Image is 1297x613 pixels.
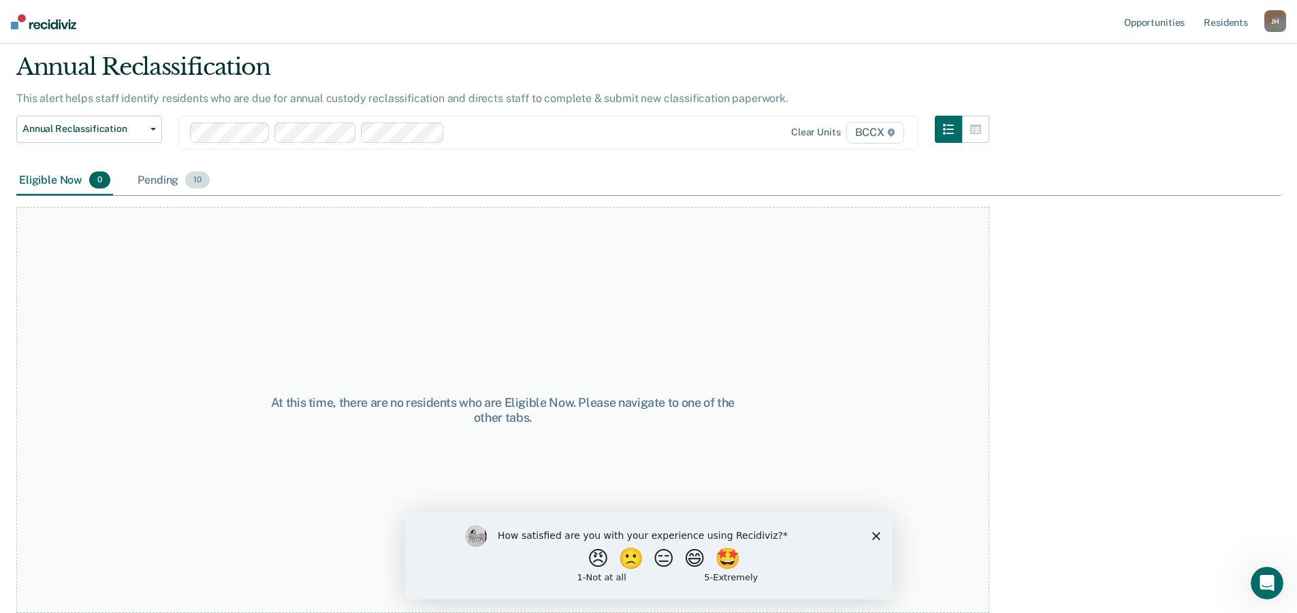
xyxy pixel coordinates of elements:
div: At this time, there are no residents who are Eligible Now. Please navigate to one of the other tabs. [260,395,746,425]
span: 10 [185,171,210,189]
span: 0 [89,171,110,189]
iframe: Intercom live chat [1251,567,1283,599]
span: Annual Reclassification [22,123,145,135]
div: Annual Reclassification [16,53,989,92]
div: Clear units [791,127,841,138]
button: JH [1264,10,1286,32]
div: Eligible Now0 [16,166,113,196]
div: Pending10 [135,166,212,196]
button: Annual Reclassification [16,116,162,143]
img: Recidiviz [11,14,76,29]
div: J H [1264,10,1286,32]
iframe: Survey by Kim from Recidiviz [405,512,893,599]
p: This alert helps staff identify residents who are due for annual custody reclassification and dir... [16,92,788,105]
span: BCCX [846,122,904,144]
